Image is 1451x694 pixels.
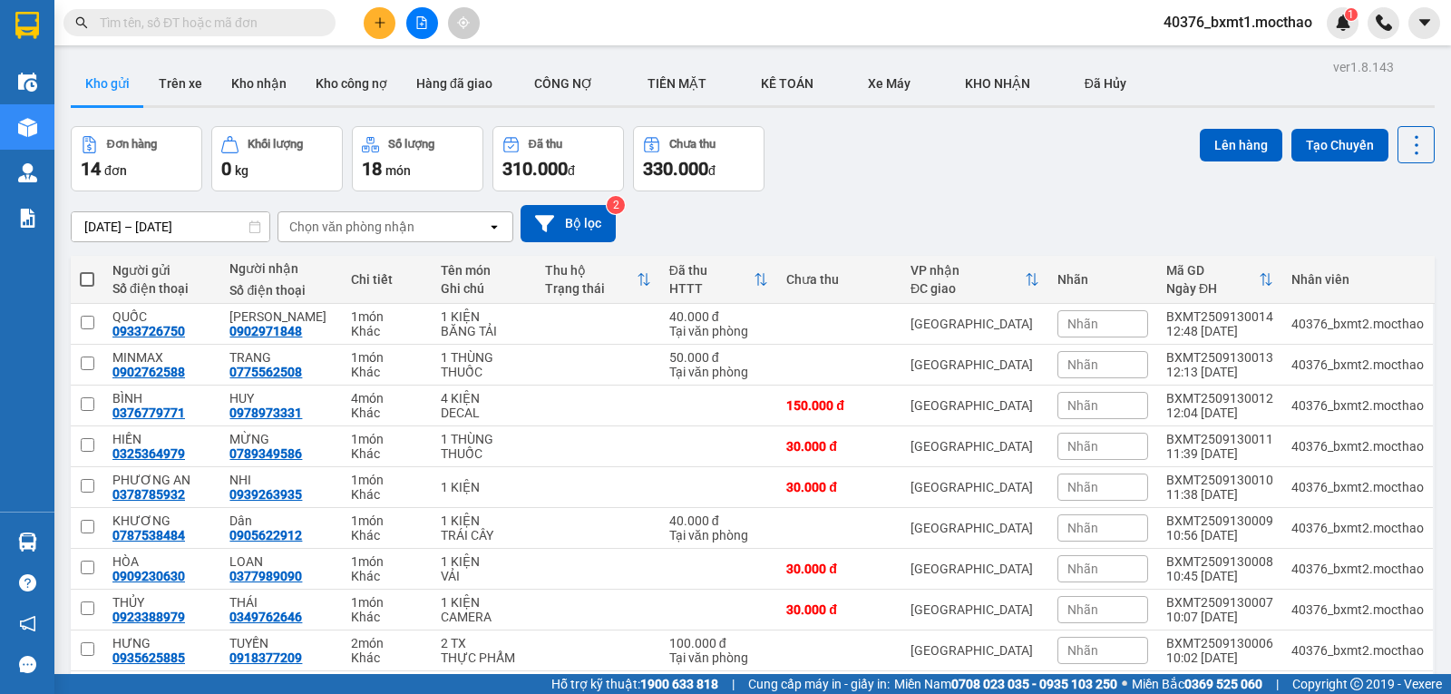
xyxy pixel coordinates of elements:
div: 40376_bxmt2.mocthao [1291,439,1424,454]
div: [GEOGRAPHIC_DATA] [911,562,1039,576]
div: Trạng thái [545,281,637,296]
span: 18 [362,158,382,180]
div: TRÁI CÂY [441,528,527,542]
div: Đơn hàng [107,138,157,151]
div: Số lượng [388,138,434,151]
div: 0376779771 [112,406,185,420]
div: BXMT2509130006 [1166,636,1273,650]
div: 12:04 [DATE] [1166,406,1273,420]
div: NHI [229,473,332,487]
div: [GEOGRAPHIC_DATA] [911,439,1039,454]
div: 40376_bxmt2.mocthao [1291,643,1424,658]
span: Nhãn [1067,562,1098,576]
div: 0905622912 [229,528,302,542]
div: 0789349586 [229,446,302,461]
div: 0775562508 [229,365,302,379]
div: 40376_bxmt2.mocthao [1291,521,1424,535]
div: Nhãn [1057,272,1148,287]
strong: 0708 023 035 - 0935 103 250 [951,677,1117,691]
div: Đã thu [669,263,754,278]
span: KẾ TOÁN [761,76,813,91]
span: search [75,16,88,29]
input: Select a date range. [72,212,269,241]
div: 10:45 [DATE] [1166,569,1273,583]
div: TUYẾN [229,636,332,650]
div: 1 KIỆN [441,554,527,569]
th: Toggle SortBy [660,256,777,304]
div: DECAL [441,406,527,420]
div: Tại văn phòng [669,650,768,665]
div: 11:38 [DATE] [1166,487,1273,502]
button: caret-down [1408,7,1440,39]
div: KHÁNH LY [229,309,332,324]
button: Bộ lọc [521,205,616,242]
div: BÌNH [112,391,211,406]
div: VẢI [441,569,527,583]
div: HÒA [112,554,211,569]
img: phone-icon [1376,15,1392,31]
div: [GEOGRAPHIC_DATA] [911,521,1039,535]
div: 1 KIỆN [441,309,527,324]
div: 0923388979 [112,610,185,624]
div: 40.000 đ [669,513,768,528]
div: 2 món [351,636,423,650]
span: 40376_bxmt1.mocthao [1149,11,1327,34]
div: 1 KIỆN [441,513,527,528]
img: icon-new-feature [1335,15,1351,31]
div: 40376_bxmt2.mocthao [1291,562,1424,576]
div: THỰC PHẨM [441,650,527,665]
span: Miền Bắc [1132,674,1262,694]
div: CAMERA [441,610,527,624]
img: warehouse-icon [18,533,37,552]
div: QUỐC [112,309,211,324]
button: file-add [406,7,438,39]
div: Khác [351,406,423,420]
div: HUY [229,391,332,406]
div: 1 món [351,350,423,365]
div: KHƯƠNG [112,513,211,528]
div: Khối lượng [248,138,303,151]
span: Hỗ trợ kỹ thuật: [551,674,718,694]
th: Toggle SortBy [901,256,1048,304]
div: [GEOGRAPHIC_DATA] [911,643,1039,658]
div: 30.000 đ [786,439,892,454]
div: 0939263935 [229,487,302,502]
div: 2 TX [441,636,527,650]
div: Tại văn phòng [669,324,768,338]
button: Hàng đã giao [402,62,507,105]
div: 1 món [351,309,423,324]
span: Nhãn [1067,439,1098,454]
div: Khác [351,650,423,665]
div: THUỐC [441,446,527,461]
div: Số điện thoại [229,283,332,298]
div: THUỐC [441,365,527,379]
div: 100.000 đ [669,636,768,650]
div: MỪNG [229,432,332,446]
button: Kho gửi [71,62,144,105]
span: caret-down [1417,15,1433,31]
div: 40.000 đ [669,309,768,324]
strong: 1900 633 818 [640,677,718,691]
div: [GEOGRAPHIC_DATA] [911,398,1039,413]
button: Số lượng18món [352,126,483,191]
div: BXMT2509130007 [1166,595,1273,610]
button: Tạo Chuyến [1291,129,1388,161]
div: 0902762588 [112,365,185,379]
span: 14 [81,158,101,180]
div: Người nhận [229,261,332,276]
div: MINMAX [112,350,211,365]
div: Số điện thoại [112,281,211,296]
div: ĐC giao [911,281,1025,296]
div: 40376_bxmt2.mocthao [1291,602,1424,617]
span: message [19,656,36,673]
span: Nhãn [1067,521,1098,535]
div: 1 THÙNG [441,350,527,365]
div: 1 món [351,473,423,487]
div: ver 1.8.143 [1333,57,1394,77]
div: Khác [351,528,423,542]
span: question-circle [19,574,36,591]
div: Chọn văn phòng nhận [289,218,414,236]
img: solution-icon [18,209,37,228]
div: Chi tiết [351,272,423,287]
div: 4 món [351,391,423,406]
